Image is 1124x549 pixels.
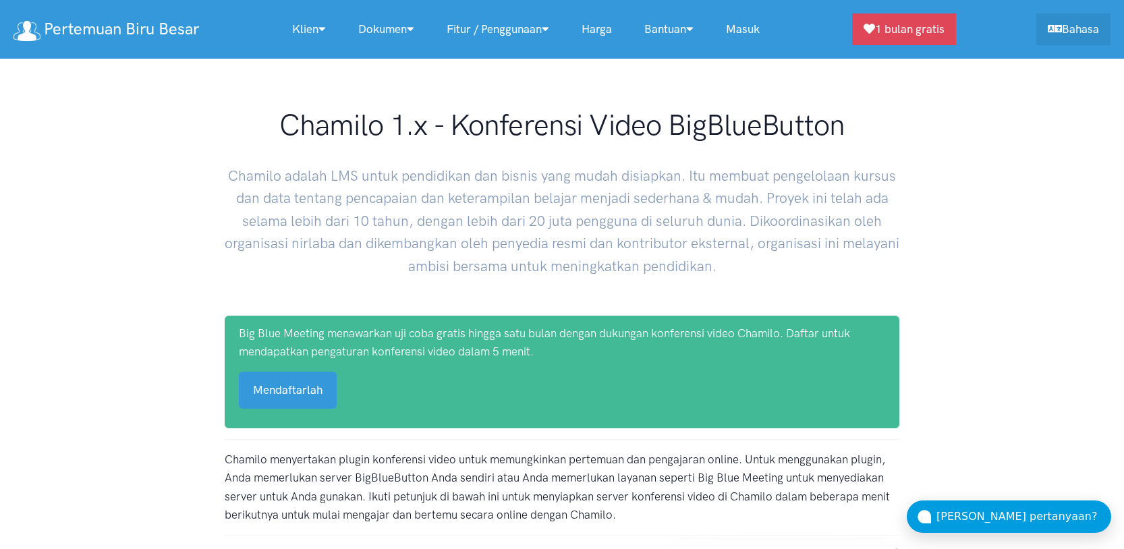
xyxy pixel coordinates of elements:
img: logo [13,21,40,41]
a: Dokumen [342,15,430,44]
a: Masuk [710,15,776,44]
p: Chamilo menyertakan plugin konferensi video untuk memungkinkan pertemuan dan pengajaran online. U... [225,451,899,524]
a: Bantuan [628,15,710,44]
a: Harga [565,15,628,44]
h1: Chamilo 1.x - Konferensi Video BigBlueButton [225,108,899,143]
a: Mendaftarlah [239,372,337,409]
p: Big Blue Meeting menawarkan uji coba gratis hingga satu bulan dengan dukungan konferensi video Ch... [239,324,885,361]
button: [PERSON_NAME] pertanyaan? [907,500,1111,533]
a: 1 bulan gratis [852,13,956,45]
p: Chamilo adalah LMS untuk pendidikan dan bisnis yang mudah disiapkan. Itu membuat pengelolaan kurs... [225,154,899,278]
div: [PERSON_NAME] pertanyaan? [936,508,1111,525]
a: Pertemuan Biru Besar [13,15,199,44]
a: Bahasa [1036,13,1111,45]
a: Fitur / Penggunaan [430,15,565,44]
a: Klien [276,15,342,44]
